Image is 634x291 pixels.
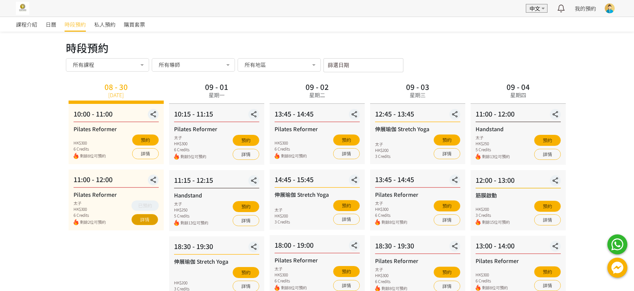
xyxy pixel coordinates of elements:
[233,149,259,160] a: 詳情
[476,146,510,152] div: 5 Credits
[534,280,561,291] a: 詳情
[275,285,280,291] img: fire.png
[74,200,106,206] div: 太子
[375,212,407,218] div: 6 Credits
[375,109,460,122] div: 12:45 - 13:45
[434,200,460,211] button: 預約
[434,214,460,225] a: 詳情
[275,256,360,264] div: Pilates Reformer
[74,146,106,152] div: 6 Credits
[94,20,115,28] span: 私人預約
[74,219,79,225] img: fire.png
[476,206,510,212] div: HK$200
[132,148,159,159] a: 詳情
[375,257,460,265] div: Pilates Reformer
[375,219,380,225] img: fire.png
[375,190,460,198] div: Pilates Reformer
[94,17,115,32] a: 私人預約
[534,149,561,160] a: 詳情
[375,125,460,133] div: 伸展瑜伽 Stretch Yoga
[174,141,206,146] div: HK$300
[66,40,568,56] div: 時段預約
[375,153,390,159] div: 3 Credits
[275,272,307,278] div: HK$300
[275,207,290,213] div: 太子
[233,201,259,212] button: 預約
[434,135,460,145] button: 預約
[180,220,208,226] span: 剩餘13位可預約
[323,58,403,72] input: 篩選日期
[476,219,481,225] img: fire.png
[476,141,510,146] div: HK$250
[510,91,526,99] div: 星期四
[476,241,561,254] div: 13:00 - 14:00
[174,146,206,152] div: 6 Credits
[482,285,508,291] span: 剩餘8位可預約
[46,20,56,28] span: 日曆
[74,109,159,122] div: 10:00 - 11:00
[375,174,460,188] div: 13:45 - 14:45
[275,213,290,219] div: HK$200
[434,148,460,159] a: 詳情
[80,219,106,225] span: 剩餘2位可預約
[124,17,145,32] a: 購買套票
[476,257,561,265] div: Pilates Reformer
[375,141,390,147] div: 太子
[174,220,179,226] img: fire.png
[476,175,561,188] div: 12:00 - 13:00
[333,214,360,225] a: 詳情
[245,61,266,68] span: 所有地區
[476,109,561,122] div: 11:00 - 12:00
[233,215,259,226] a: 詳情
[74,190,159,198] div: Pilates Reformer
[105,83,128,90] div: 08 - 30
[275,146,307,152] div: 6 Credits
[476,153,481,160] img: fire.png
[333,280,360,291] a: 詳情
[174,175,259,188] div: 11:15 - 12:15
[174,257,259,265] div: 伸展瑜伽 Stretch Yoga
[205,83,228,90] div: 09 - 01
[16,20,37,28] span: 課程介紹
[375,241,460,254] div: 18:30 - 19:30
[131,214,158,225] a: 詳情
[132,135,159,145] button: 預約
[275,109,360,122] div: 13:45 - 14:45
[74,125,159,133] div: Pilates Reformer
[333,135,360,145] button: 預約
[275,125,360,133] div: Pilates Reformer
[306,83,329,90] div: 09 - 02
[131,200,159,211] button: 已預約
[174,201,208,207] div: 太子
[333,200,360,211] button: 預約
[575,4,596,12] a: 我的預約
[174,207,208,213] div: HK$250
[482,219,510,225] span: 剩餘15位可預約
[410,91,426,99] div: 星期三
[275,174,360,188] div: 14:45 - 15:45
[534,266,561,277] button: 預約
[534,201,561,212] button: 預約
[16,17,37,32] a: 課程介紹
[233,267,259,278] button: 預約
[507,83,530,90] div: 09 - 04
[233,135,259,146] button: 預約
[275,219,290,225] div: 3 Credits
[108,91,124,99] div: [DATE]
[174,135,206,141] div: 太子
[275,153,280,159] img: fire.png
[16,2,29,15] img: 2I6SeW5W6eYajyVCbz3oJhiE9WWz8sZcVXnArBrK.jpg
[333,148,360,159] a: 詳情
[174,213,208,219] div: 5 Credits
[476,135,510,141] div: 太子
[174,280,189,286] div: HK$200
[80,153,106,159] span: 剩餘8位可預約
[65,17,86,32] a: 時段預約
[476,278,508,284] div: 6 Credits
[174,153,179,160] img: fire.png
[174,109,259,122] div: 10:15 - 11:15
[381,219,407,225] span: 剩餘8位可預約
[174,125,259,133] div: Pilates Reformer
[74,212,106,218] div: 6 Credits
[74,174,159,188] div: 11:00 - 12:00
